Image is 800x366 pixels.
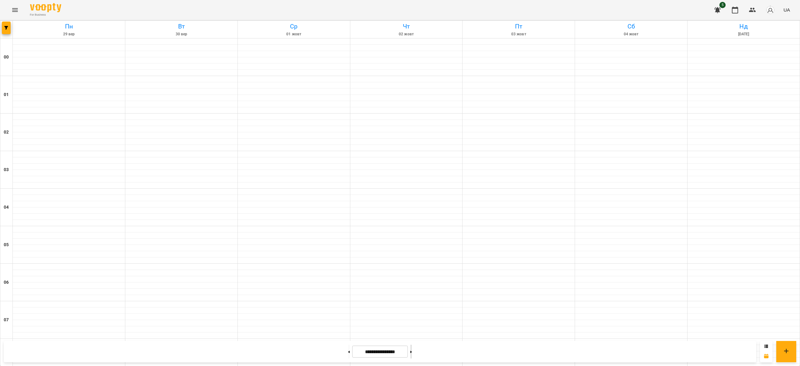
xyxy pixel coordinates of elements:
h6: 03 жовт [463,31,574,37]
span: 5 [719,2,726,8]
h6: 07 [4,317,9,323]
h6: 29 вер [14,31,124,37]
img: Voopty Logo [30,3,61,12]
h6: 01 жовт [239,31,349,37]
h6: Чт [351,22,462,31]
h6: 02 [4,129,9,136]
h6: 05 [4,241,9,248]
button: Menu [7,3,22,18]
h6: Сб [576,22,686,31]
span: UA [783,7,790,13]
h6: [DATE] [688,31,799,37]
h6: 04 жовт [576,31,686,37]
h6: Ср [239,22,349,31]
h6: Вт [126,22,237,31]
h6: Пт [463,22,574,31]
img: avatar_s.png [766,6,775,14]
h6: 30 вер [126,31,237,37]
h6: 04 [4,204,9,211]
h6: 00 [4,54,9,61]
button: UA [781,4,792,16]
h6: 01 [4,91,9,98]
h6: 06 [4,279,9,286]
h6: 03 [4,166,9,173]
h6: Пн [14,22,124,31]
h6: Нд [688,22,799,31]
span: For Business [30,13,61,17]
h6: 02 жовт [351,31,462,37]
